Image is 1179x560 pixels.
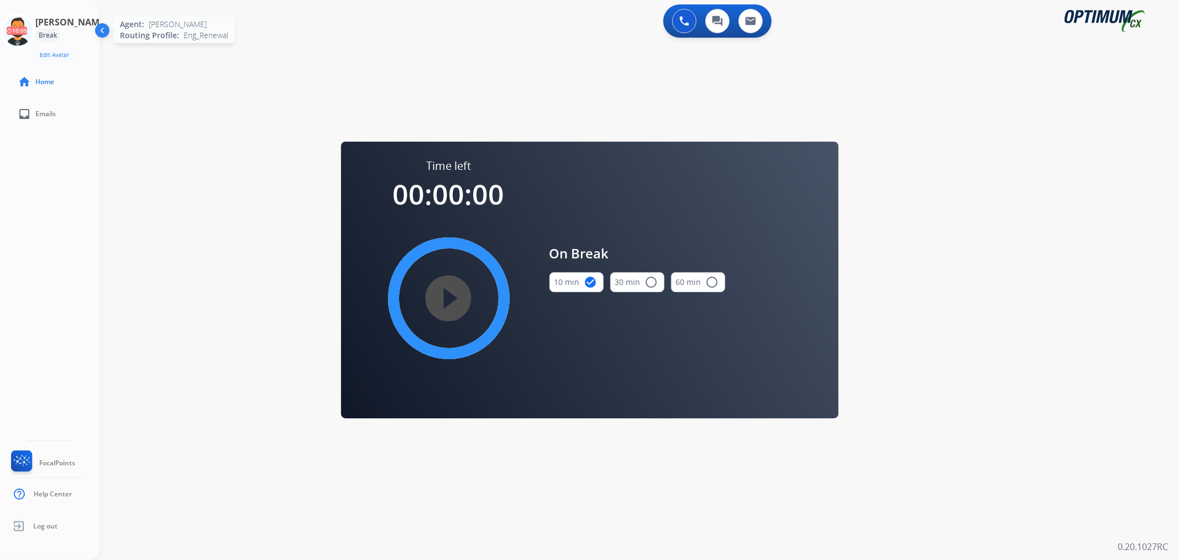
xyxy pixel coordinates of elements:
p: 0.20.1027RC [1118,540,1168,553]
span: [PERSON_NAME] [149,19,207,30]
span: Log out [33,522,57,531]
span: Time left [426,158,471,174]
button: 60 min [671,272,725,292]
span: Home [35,77,54,86]
mat-icon: radio_button_unchecked [645,276,658,289]
mat-icon: inbox [18,107,31,121]
mat-icon: play_circle_filled [442,292,455,305]
span: On Break [549,243,725,263]
a: FocalPoints [9,450,75,476]
span: Agent: [120,19,144,30]
mat-icon: check_circle [584,276,598,289]
span: FocalPoints [39,459,75,468]
span: Routing Profile: [120,30,179,41]
button: 30 min [610,272,664,292]
span: Help Center [34,490,72,499]
mat-icon: home [18,75,31,89]
span: 00:00:00 [393,175,505,213]
h3: [PERSON_NAME] [35,15,107,29]
span: Emails [35,110,56,118]
span: Eng_Renewal [184,30,228,41]
div: Break [35,29,60,42]
button: Edit Avatar [35,49,74,61]
mat-icon: radio_button_unchecked [706,276,719,289]
button: 10 min [549,272,604,292]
